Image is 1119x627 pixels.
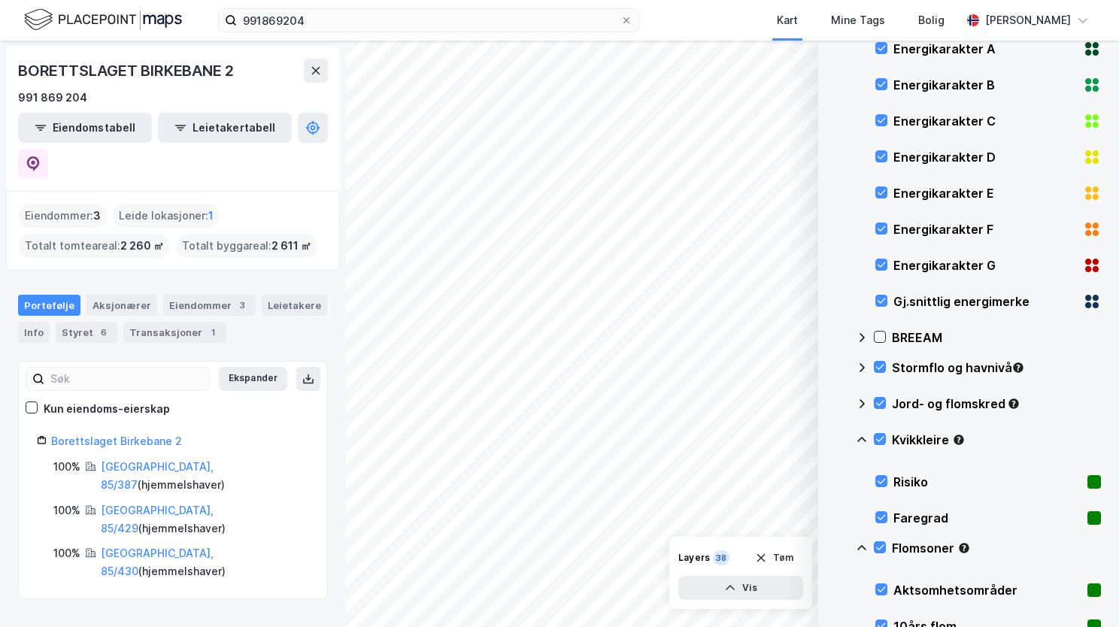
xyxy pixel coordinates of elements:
div: 991 869 204 [18,89,87,107]
div: ( hjemmelshaver ) [101,544,309,580]
input: Søk på adresse, matrikkel, gårdeiere, leietakere eller personer [237,9,620,32]
button: Leietakertabell [158,113,292,143]
a: [GEOGRAPHIC_DATA], 85/429 [101,504,214,535]
div: Energikarakter E [893,184,1077,202]
div: Stormflo og havnivå [892,359,1101,377]
div: Leietakere [262,295,327,316]
div: Tooltip anchor [1011,361,1025,374]
div: 100% [53,458,80,476]
div: Energikarakter C [893,112,1077,130]
div: Gj.snittlig energimerke [893,292,1077,310]
div: Kart [777,11,798,29]
div: Eiendommer : [19,204,107,228]
div: Portefølje [18,295,80,316]
button: Eiendomstabell [18,113,152,143]
div: Totalt tomteareal : [19,234,170,258]
div: Energikarakter F [893,220,1077,238]
div: Mine Tags [831,11,885,29]
div: Layers [678,552,710,564]
div: Bolig [918,11,945,29]
div: 100% [53,501,80,519]
button: Vis [678,576,803,600]
div: 38 [713,550,729,565]
div: 100% [53,544,80,562]
div: BORETTSLAGET BIRKEBANE 2 [18,59,237,83]
div: 3 [235,298,250,313]
div: Jord- og flomskred [892,395,1101,413]
span: 1 [208,207,214,225]
div: ( hjemmelshaver ) [101,458,309,494]
input: Søk [44,368,209,390]
span: 3 [93,207,101,225]
div: Kun eiendoms-eierskap [44,400,170,418]
div: Info [18,322,50,343]
div: Energikarakter B [893,76,1077,94]
div: 1 [205,325,220,340]
span: 2 611 ㎡ [271,237,311,255]
div: Tooltip anchor [952,433,966,447]
div: Kvikkleire [892,431,1101,449]
div: Styret [56,322,117,343]
div: Tooltip anchor [1007,397,1020,410]
img: logo.f888ab2527a4732fd821a326f86c7f29.svg [24,7,182,33]
div: Flomsoner [892,539,1101,557]
span: 2 260 ㎡ [120,237,164,255]
a: Borettslaget Birkebane 2 [51,435,182,447]
div: Transaksjoner [123,322,226,343]
div: [PERSON_NAME] [985,11,1071,29]
div: Faregrad [893,509,1081,527]
div: Tooltip anchor [957,541,971,555]
div: Risiko [893,473,1081,491]
div: 6 [96,325,111,340]
button: Ekspander [219,367,287,391]
div: Aktsomhetsområder [893,581,1081,599]
div: Energikarakter G [893,256,1077,274]
iframe: Chat Widget [1044,555,1119,627]
div: Leide lokasjoner : [113,204,220,228]
div: Energikarakter D [893,148,1077,166]
div: ( hjemmelshaver ) [101,501,309,538]
div: Energikarakter A [893,40,1077,58]
div: Totalt byggareal : [176,234,317,258]
a: [GEOGRAPHIC_DATA], 85/387 [101,460,214,491]
button: Tøm [745,546,803,570]
div: Eiendommer [163,295,256,316]
div: Aksjonærer [86,295,157,316]
div: BREEAM [892,329,1101,347]
a: [GEOGRAPHIC_DATA], 85/430 [101,547,214,577]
